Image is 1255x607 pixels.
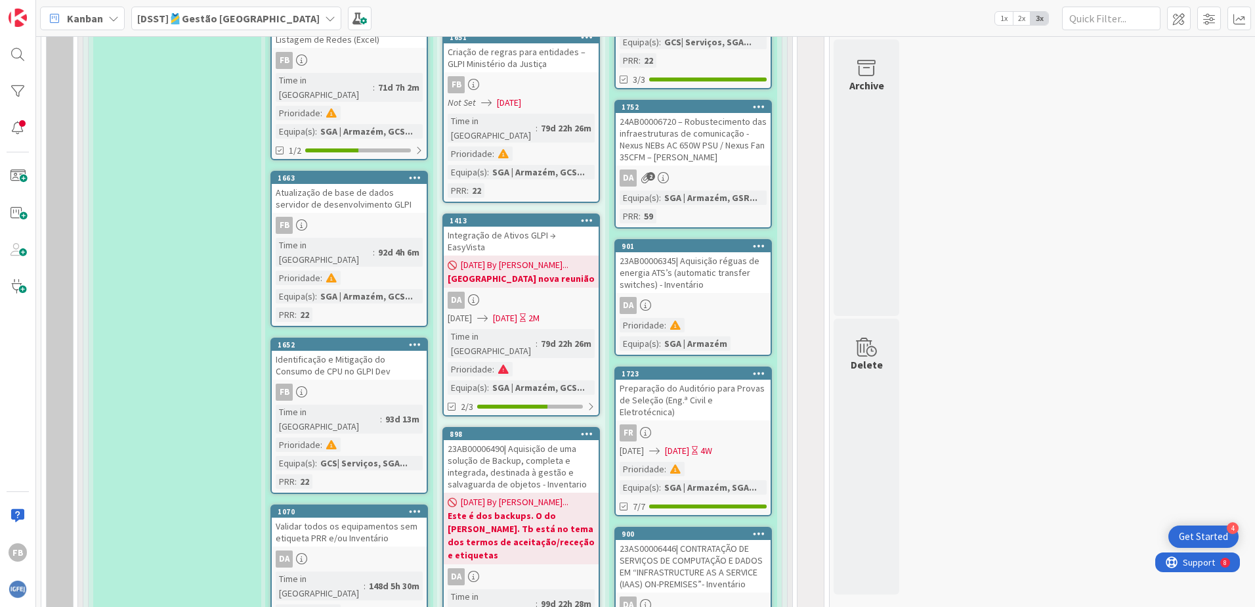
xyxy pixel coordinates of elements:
span: : [659,35,661,49]
div: 90023AS00006446| CONTRATAÇÃO DE SERVIÇOS DE COMPUTAÇÃO E DADOS EM “INFRASTRUCTURE AS A SERVICE (I... [616,528,771,593]
img: Visit kanbanzone.com [9,9,27,27]
div: Delete [851,357,883,372]
div: DA [448,292,465,309]
span: : [295,474,297,489]
div: DA [444,568,599,585]
div: 1663Atualização de base de dados servidor de desenvolvimento GLPI [272,172,427,213]
div: DA [620,169,637,187]
div: Equipa(s) [620,35,659,49]
div: 90123AB00006345| Aquisição réguas de energia ATS’s (automatic transfer switches) - Inventário [616,240,771,293]
div: Prioridade [276,106,320,120]
div: Prioridade [448,362,492,376]
a: Atualização e Padronização da Listagem de Redes (Excel)FBTime in [GEOGRAPHIC_DATA]:71d 7h 2mPrior... [270,6,428,160]
span: [DATE] [620,444,644,458]
div: FB [272,52,427,69]
span: : [380,412,382,426]
div: Time in [GEOGRAPHIC_DATA] [276,238,373,267]
div: 1752 [616,101,771,113]
div: Preparação do Auditório para Provas de Seleção (Eng.ª Civil e Eletrotécnica) [616,380,771,420]
div: 175224AB00006720 – Robustecimento das infraestruturas de comunicação - Nexus NEBs AC 650W PSU / N... [616,101,771,166]
b: Este é dos backups. O do [PERSON_NAME]. Tb está no tema dos termos de aceitação/receção e etiquetas [448,509,595,562]
div: DA [616,169,771,187]
div: 71d 7h 2m [375,80,423,95]
span: Kanban [67,11,103,26]
a: 1651Criação de regras para entidades – GLPI Ministério da JustiçaFBNot Set[DATE]Time in [GEOGRAPH... [442,30,600,203]
span: : [536,336,538,351]
img: avatar [9,580,27,598]
div: Equipa(s) [276,456,315,470]
span: 2x [1013,12,1031,25]
span: : [320,438,322,452]
span: [DATE] By [PERSON_NAME]... [461,495,568,509]
div: FR [616,424,771,441]
b: [DSST]🎽Gestão [GEOGRAPHIC_DATA] [137,12,320,25]
div: 901 [622,242,771,251]
div: 4 [1227,522,1239,534]
span: : [492,362,494,376]
div: 1663 [272,172,427,184]
div: 898 [444,428,599,440]
div: DA [272,551,427,568]
span: : [467,183,469,198]
div: 22 [469,183,484,198]
input: Quick Filter... [1062,7,1160,30]
span: 1/2 [289,144,301,158]
span: [DATE] [665,444,689,458]
span: [DATE] [497,96,521,110]
div: 901 [616,240,771,252]
div: FB [276,52,293,69]
div: 1723Preparação do Auditório para Provas de Seleção (Eng.ª Civil e Eletrotécnica) [616,368,771,420]
span: 1x [995,12,1013,25]
div: Open Get Started checklist, remaining modules: 4 [1168,526,1239,548]
a: 175224AB00006720 – Robustecimento das infraestruturas de comunicação - Nexus NEBs AC 650W PSU / N... [614,100,772,229]
span: : [536,121,538,135]
div: SGA | Armazém [661,336,731,351]
div: 23AS00006446| CONTRATAÇÃO DE SERVIÇOS DE COMPUTAÇÃO E DADOS EM “INFRASTRUCTURE AS A SERVICE (IAAS... [616,540,771,593]
div: SGA | Armazém, GCS... [317,289,416,303]
span: : [315,124,317,139]
div: FR [620,424,637,441]
span: : [659,191,661,205]
div: PRR [620,209,639,223]
div: Time in [GEOGRAPHIC_DATA] [448,329,536,358]
span: : [664,462,666,476]
div: 59 [641,209,656,223]
div: 8 [68,5,72,16]
div: DA [616,297,771,314]
div: 1413 [444,215,599,227]
div: 1413 [450,216,599,225]
div: 22 [297,307,312,322]
div: 92d 4h 6m [375,245,423,259]
div: Get Started [1179,530,1228,543]
div: Equipa(s) [276,289,315,303]
div: 23AB00006345| Aquisição réguas de energia ATS’s (automatic transfer switches) - Inventário [616,252,771,293]
div: Identificação e Mitigação do Consumo de CPU no GLPI Dev [272,351,427,380]
div: Prioridade [276,271,320,285]
div: 900 [616,528,771,540]
div: Prioridade [620,318,664,332]
div: 79d 22h 26m [538,336,595,351]
div: 1070Validar todos os equipamentos sem etiqueta PRR e/ou Inventário [272,506,427,547]
div: SGA | Armazém, GSR... [661,191,761,205]
div: Validar todos os equipamentos sem etiqueta PRR e/ou Inventário [272,518,427,547]
i: Not Set [448,97,476,108]
span: : [315,289,317,303]
div: SGA | Armazém, GCS... [317,124,416,139]
span: 7/7 [633,500,645,514]
div: FB [444,76,599,93]
span: : [639,53,641,68]
span: : [295,307,297,322]
div: Time in [GEOGRAPHIC_DATA] [276,572,364,600]
div: DA [444,292,599,309]
div: FB [9,543,27,562]
span: : [487,165,489,179]
div: 1723 [622,369,771,378]
a: 90123AB00006345| Aquisição réguas de energia ATS’s (automatic transfer switches) - InventárioDAPr... [614,239,772,356]
div: PRR [276,307,295,322]
div: 900 [622,529,771,539]
div: SGA | Armazém, SGA... [661,480,760,495]
b: [GEOGRAPHIC_DATA] nova reunião [448,272,595,285]
div: FB [276,217,293,234]
div: Prioridade [620,462,664,476]
div: 79d 22h 26m [538,121,595,135]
